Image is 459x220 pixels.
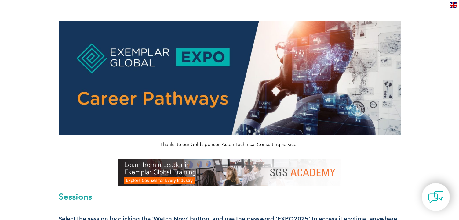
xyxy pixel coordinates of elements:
img: career pathways [59,21,401,135]
img: contact-chat.png [428,190,443,205]
img: en [450,2,457,8]
h2: Sessions [59,192,401,201]
p: Thanks to our Gold sponsor, Aston Technical Consulting Services [59,141,401,148]
img: SGS [118,159,341,186]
